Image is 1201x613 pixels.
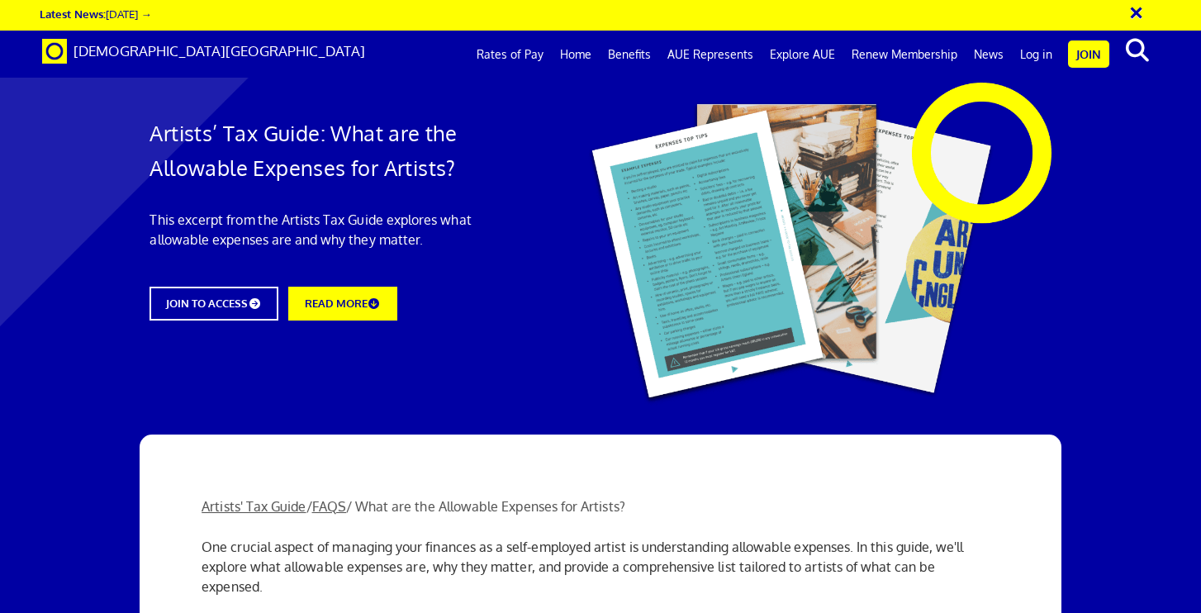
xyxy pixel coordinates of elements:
p: One crucial aspect of managing your finances as a self-employed artist is understanding allowable... [202,537,999,596]
a: Artists' Tax Guide [202,498,306,515]
a: Home [552,34,600,75]
a: News [966,34,1012,75]
span: [DEMOGRAPHIC_DATA][GEOGRAPHIC_DATA] [74,42,365,59]
a: Latest News:[DATE] → [40,7,151,21]
a: Benefits [600,34,659,75]
a: Log in [1012,34,1061,75]
a: Rates of Pay [468,34,552,75]
a: READ MORE [288,287,397,321]
a: AUE Represents [659,34,762,75]
a: Renew Membership [843,34,966,75]
a: Explore AUE [762,34,843,75]
button: search [1113,33,1163,68]
h1: Artists’ Tax Guide: What are the Allowable Expenses for Artists? [150,116,510,185]
a: Join [1068,40,1109,68]
a: Brand [DEMOGRAPHIC_DATA][GEOGRAPHIC_DATA] [30,31,377,72]
strong: Latest News: [40,7,106,21]
a: JOIN TO ACCESS [150,287,278,321]
p: This excerpt from the Artists Tax Guide explores what allowable expenses are and why they matter. [150,210,510,249]
span: / / What are the Allowable Expenses for Artists? [202,498,625,515]
a: FAQS [312,498,346,515]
